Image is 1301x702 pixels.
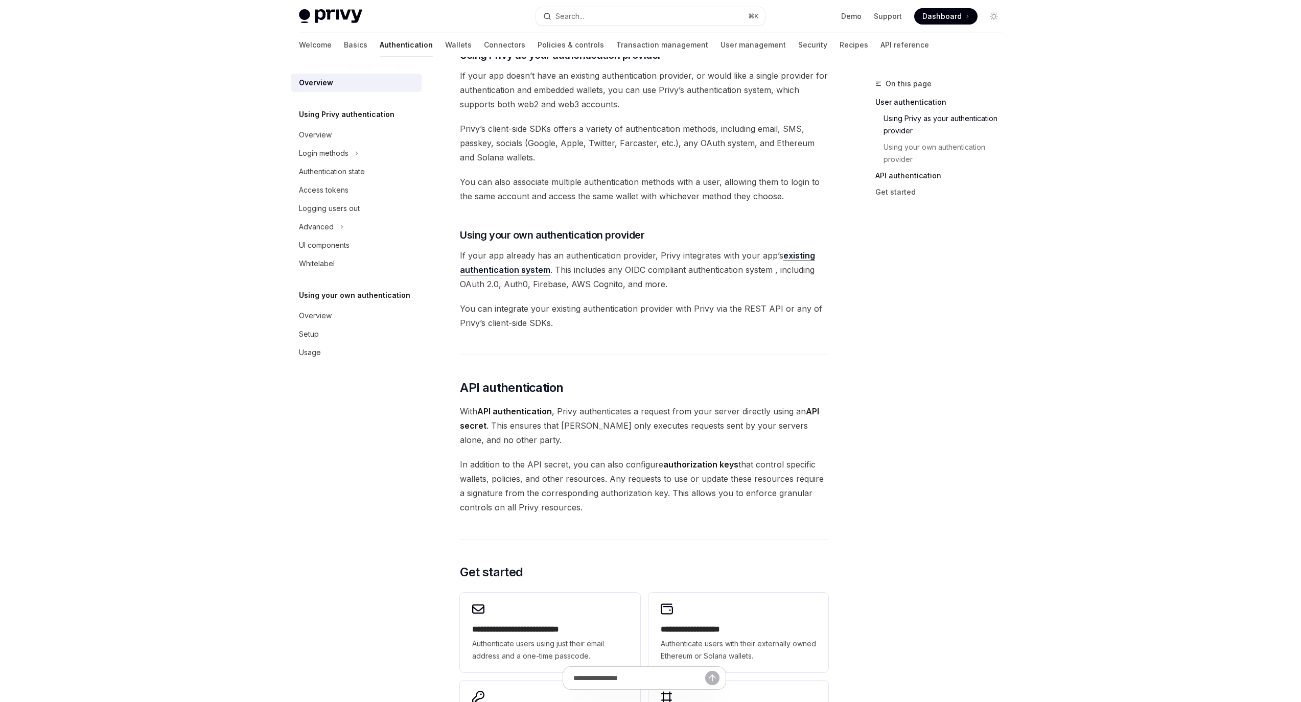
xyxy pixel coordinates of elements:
div: Search... [555,10,584,22]
button: Toggle dark mode [986,8,1002,25]
strong: API authentication [477,406,552,416]
a: User authentication [875,94,1010,110]
button: Login methods [291,144,422,162]
div: Login methods [299,147,349,159]
a: Security [798,33,827,57]
a: Transaction management [616,33,708,57]
a: API authentication [875,168,1010,184]
span: Dashboard [922,11,962,21]
a: Overview [291,126,422,144]
a: Access tokens [291,181,422,199]
div: Authentication state [299,166,365,178]
a: **** **** **** ****Authenticate users with their externally owned Ethereum or Solana wallets. [648,593,828,672]
a: Dashboard [914,8,978,25]
a: Using Privy as your authentication provider [875,110,1010,139]
input: Ask a question... [573,667,705,689]
div: Overview [299,129,332,141]
h5: Using Privy authentication [299,108,394,121]
a: Support [874,11,902,21]
strong: authorization keys [663,459,738,470]
div: Overview [299,77,333,89]
a: Demo [841,11,862,21]
a: UI components [291,236,422,254]
a: Setup [291,325,422,343]
button: Advanced [291,218,422,236]
a: Authentication [380,33,433,57]
div: Access tokens [299,184,349,196]
a: Whitelabel [291,254,422,273]
span: API authentication [460,380,563,396]
span: Using your own authentication provider [460,228,644,242]
button: Send message [705,671,719,685]
a: Usage [291,343,422,362]
a: Policies & controls [538,33,604,57]
span: ⌘ K [748,12,759,20]
div: Whitelabel [299,258,335,270]
img: light logo [299,9,362,24]
a: Get started [875,184,1010,200]
span: You can integrate your existing authentication provider with Privy via the REST API or any of Pri... [460,301,828,330]
a: Recipes [840,33,868,57]
div: UI components [299,239,350,251]
span: On this page [886,78,932,90]
div: Overview [299,310,332,322]
a: API reference [880,33,929,57]
span: Authenticate users using just their email address and a one-time passcode. [472,638,628,662]
a: Overview [291,307,422,325]
span: If your app doesn’t have an existing authentication provider, or would like a single provider for... [460,68,828,111]
a: Overview [291,74,422,92]
span: In addition to the API secret, you can also configure that control specific wallets, policies, an... [460,457,828,514]
button: Search...⌘K [536,7,765,26]
span: If your app already has an authentication provider, Privy integrates with your app’s . This inclu... [460,248,828,291]
a: Basics [344,33,367,57]
span: With , Privy authenticates a request from your server directly using an . This ensures that [PERS... [460,404,828,447]
div: Usage [299,346,321,359]
a: Wallets [445,33,472,57]
div: Logging users out [299,202,360,215]
span: Authenticate users with their externally owned Ethereum or Solana wallets. [661,638,816,662]
a: Using your own authentication provider [875,139,1010,168]
span: Privy’s client-side SDKs offers a variety of authentication methods, including email, SMS, passke... [460,122,828,165]
a: Authentication state [291,162,422,181]
a: Connectors [484,33,525,57]
a: User management [721,33,786,57]
span: Get started [460,564,523,580]
h5: Using your own authentication [299,289,410,301]
div: Advanced [299,221,334,233]
div: Setup [299,328,319,340]
a: Logging users out [291,199,422,218]
a: Welcome [299,33,332,57]
span: You can also associate multiple authentication methods with a user, allowing them to login to the... [460,175,828,203]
